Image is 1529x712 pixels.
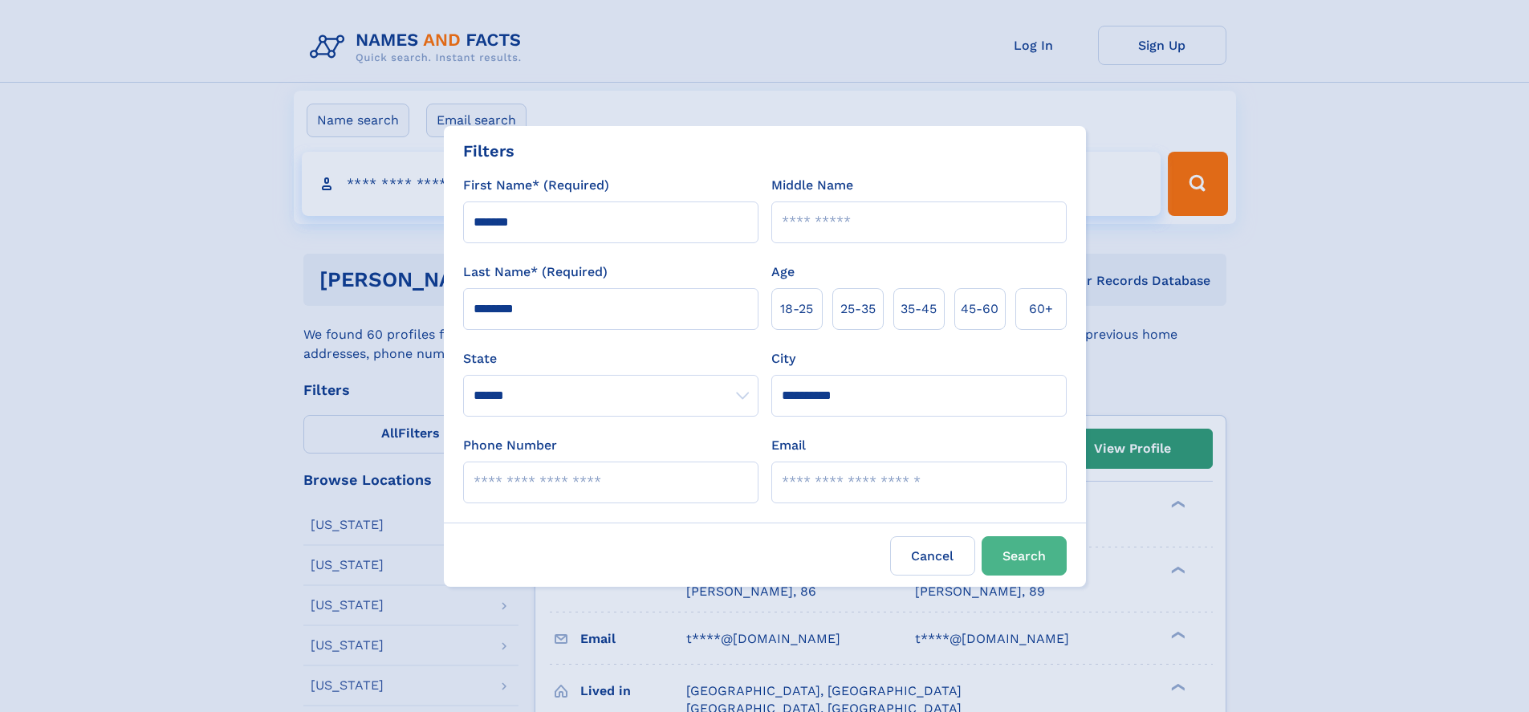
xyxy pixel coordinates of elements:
label: First Name* (Required) [463,176,609,195]
span: 25‑35 [840,299,876,319]
span: 45‑60 [961,299,998,319]
span: 60+ [1029,299,1053,319]
label: Last Name* (Required) [463,262,608,282]
div: Filters [463,139,514,163]
label: State [463,349,758,368]
label: City [771,349,795,368]
button: Search [982,536,1067,576]
span: 35‑45 [901,299,937,319]
label: Age [771,262,795,282]
span: 18‑25 [780,299,813,319]
label: Middle Name [771,176,853,195]
label: Phone Number [463,436,557,455]
label: Email [771,436,806,455]
label: Cancel [890,536,975,576]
